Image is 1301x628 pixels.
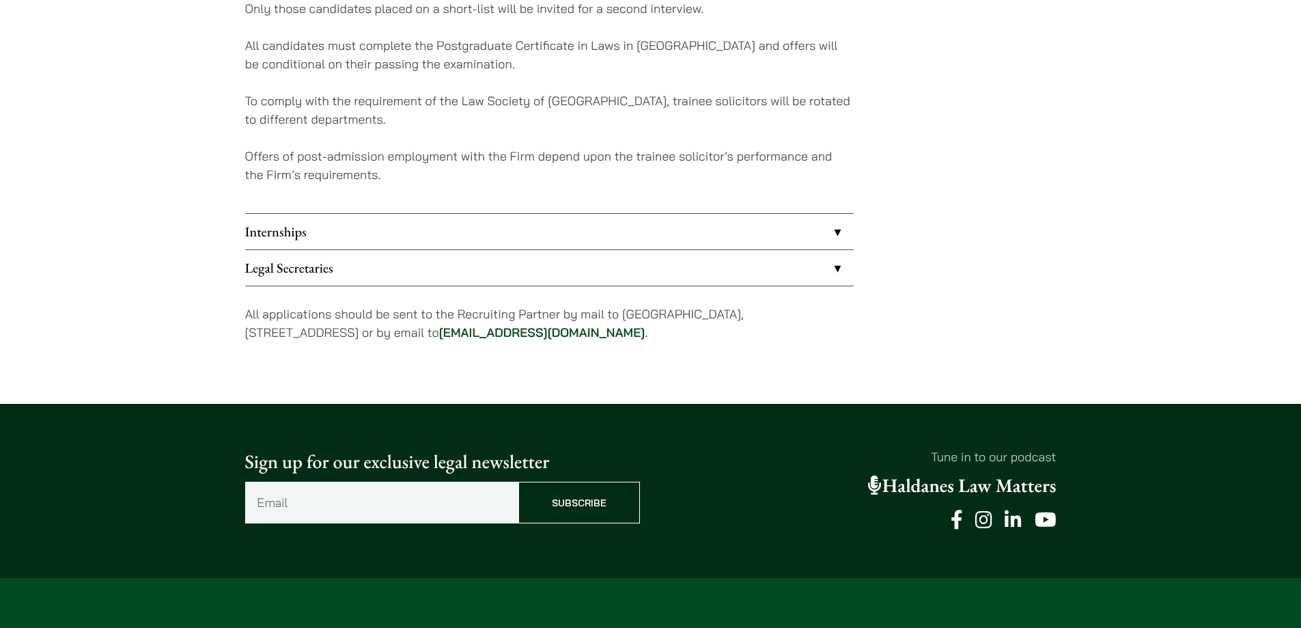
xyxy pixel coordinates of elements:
p: To comply with the requirement of the Law Society of [GEOGRAPHIC_DATA], trainee solicitors will b... [245,92,854,128]
p: All applications should be sent to the Recruiting Partner by mail to [GEOGRAPHIC_DATA], [STREET_A... [245,305,854,342]
p: All candidates must complete the Postgraduate Certificate in Laws in [GEOGRAPHIC_DATA] and offers... [245,36,854,73]
p: Offers of post-admission employment with the Firm depend upon the trainee solicitor’s performance... [245,147,854,184]
p: Tune in to our podcast [662,448,1057,466]
a: Internships [245,214,854,249]
a: Legal Secretaries [245,250,854,286]
a: [EMAIL_ADDRESS][DOMAIN_NAME] [439,325,645,340]
a: Haldanes Law Matters [868,474,1057,498]
input: Subscribe [518,482,640,523]
input: Email [245,482,518,523]
p: Sign up for our exclusive legal newsletter [245,448,640,476]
